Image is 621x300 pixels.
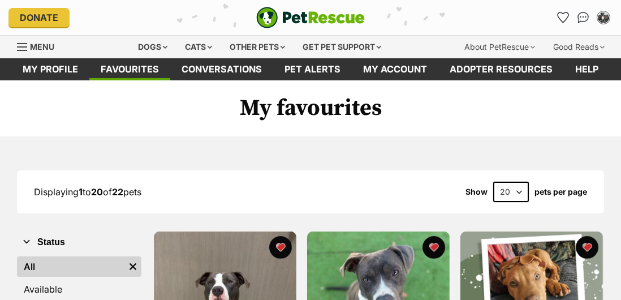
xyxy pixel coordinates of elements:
button: My account [594,8,613,27]
a: Help [564,58,610,80]
a: All [17,256,124,277]
img: chat-41dd97257d64d25036548639549fe6c8038ab92f7586957e7f3b1b290dea8141.svg [577,12,589,23]
a: My account [352,58,438,80]
button: favourite [422,236,445,259]
button: favourite [269,236,292,259]
a: Menu [17,36,62,56]
span: Displaying to of pets [34,186,141,198]
span: Show [465,187,488,196]
a: My profile [11,58,89,80]
strong: 22 [112,186,123,198]
ul: Account quick links [554,8,613,27]
button: Status [17,235,141,250]
div: About PetRescue [456,36,543,58]
div: Good Reads [545,36,613,58]
strong: 20 [91,186,103,198]
div: Other pets [222,36,293,58]
a: Adopter resources [438,58,564,80]
button: favourite [576,236,598,259]
a: Available [17,279,141,299]
a: Favourites [554,8,572,27]
a: Conversations [574,8,592,27]
div: Dogs [130,36,175,58]
a: PetRescue [256,7,365,28]
img: logo-e224e6f780fb5917bec1dbf3a21bbac754714ae5b6737aabdf751b685950b380.svg [256,7,365,28]
label: pets per page [534,187,587,196]
a: Pet alerts [273,58,352,80]
span: Menu [30,42,54,52]
strong: 1 [79,186,83,198]
a: conversations [170,58,273,80]
div: Cats [177,36,220,58]
a: Favourites [89,58,170,80]
img: Karen profile pic [598,12,609,23]
a: Donate [8,8,70,27]
div: Get pet support [295,36,389,58]
a: Remove filter [124,256,141,277]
